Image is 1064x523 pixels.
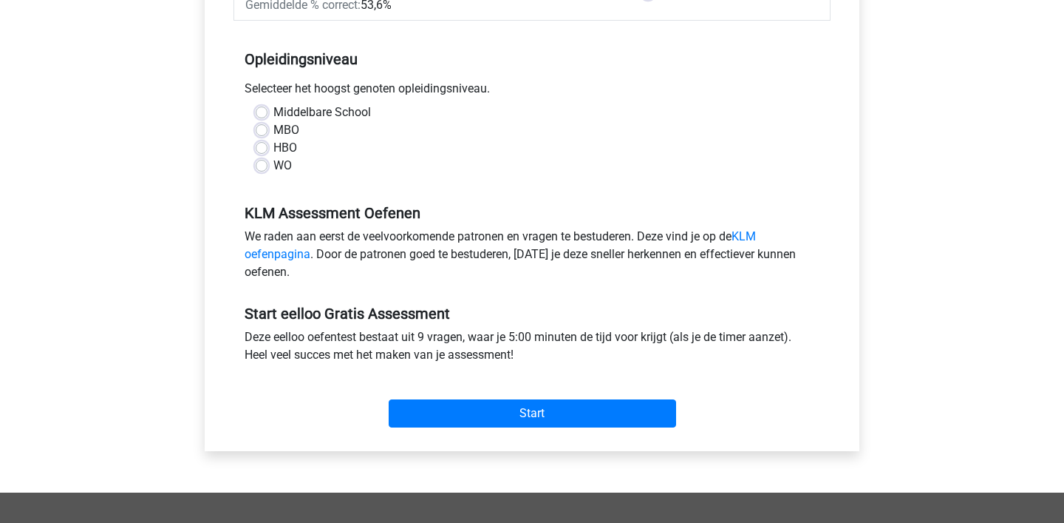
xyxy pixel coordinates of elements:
label: MBO [273,121,299,139]
h5: KLM Assessment Oefenen [245,204,819,222]
div: Deze eelloo oefentest bestaat uit 9 vragen, waar je 5:00 minuten de tijd voor krijgt (als je de t... [233,328,831,370]
input: Start [389,399,676,428]
label: Middelbare School [273,104,371,121]
div: Selecteer het hoogst genoten opleidingsniveau. [233,80,831,104]
label: WO [273,157,292,175]
label: HBO [273,139,297,157]
h5: Start eelloo Gratis Assessment [245,305,819,323]
div: We raden aan eerst de veelvoorkomende patronen en vragen te bestuderen. Deze vind je op de . Door... [233,228,831,287]
h5: Opleidingsniveau [245,44,819,74]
